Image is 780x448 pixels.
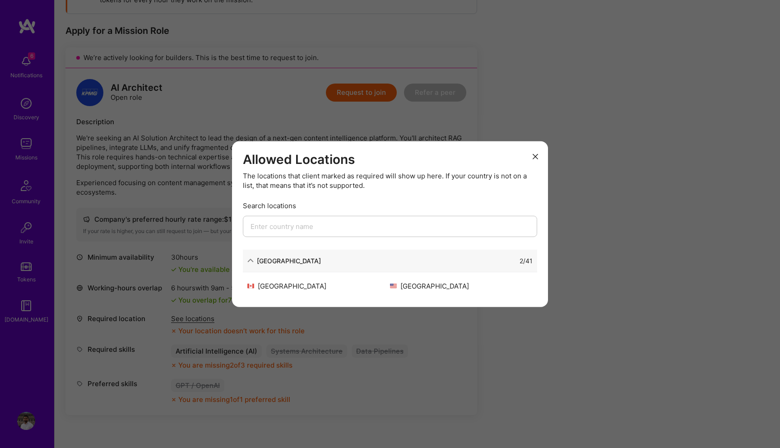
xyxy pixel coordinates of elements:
div: modal [232,141,548,307]
i: icon Close [533,154,538,159]
div: The locations that client marked as required will show up here. If your country is not on a list,... [243,171,537,190]
div: [GEOGRAPHIC_DATA] [257,256,321,265]
img: United States [390,283,397,288]
div: 2 / 41 [520,256,533,265]
div: [GEOGRAPHIC_DATA] [390,281,533,290]
img: Canada [247,283,254,288]
input: Enter country name [243,215,537,237]
div: [GEOGRAPHIC_DATA] [247,281,390,290]
div: Search locations [243,201,537,210]
i: icon ArrowDown [247,257,254,264]
h3: Allowed Locations [243,152,537,168]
